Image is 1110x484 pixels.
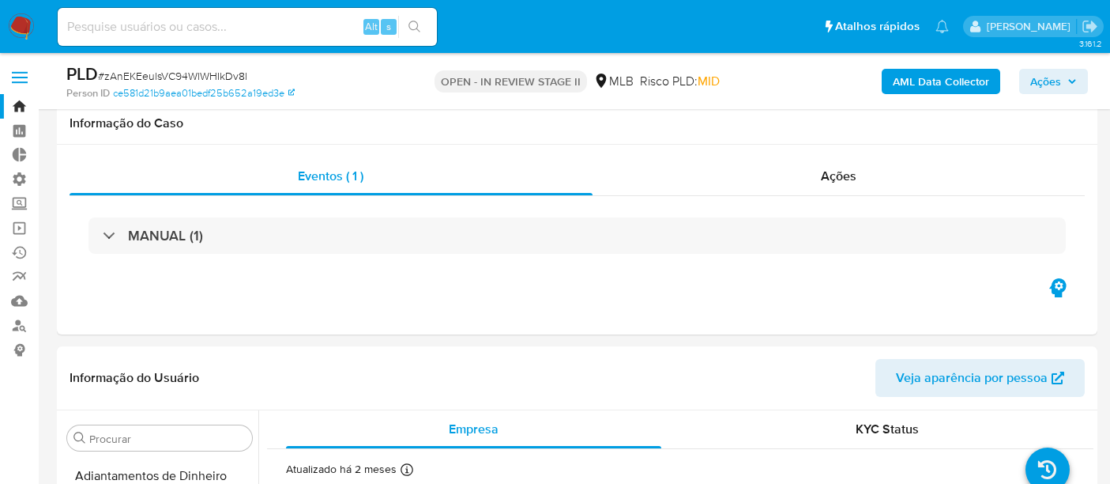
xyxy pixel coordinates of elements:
span: Eventos ( 1 ) [298,167,363,185]
span: Ações [1030,69,1061,94]
a: Sair [1082,18,1098,35]
h3: MANUAL (1) [128,227,203,244]
span: Risco PLD: [640,73,720,90]
a: ce581d21b9aea01bedf25b652a19ed3e [113,86,295,100]
span: Ações [821,167,856,185]
span: MID [698,72,720,90]
input: Procurar [89,432,246,446]
input: Pesquise usuários ou casos... [58,17,437,37]
a: Notificações [935,20,949,33]
h1: Informação do Caso [70,115,1085,131]
span: Veja aparência por pessoa [896,359,1048,397]
p: OPEN - IN REVIEW STAGE II [435,70,587,93]
div: MLB [593,73,634,90]
b: PLD [66,61,98,86]
button: Ações [1019,69,1088,94]
div: MANUAL (1) [88,217,1066,254]
span: Atalhos rápidos [835,18,920,35]
span: KYC Status [856,420,919,438]
span: # zAnEKEeulsVC94WlWHIkDv8l [98,68,247,84]
button: search-icon [398,16,431,38]
span: s [386,19,391,34]
button: Procurar [73,432,86,444]
p: alexandra.macedo@mercadolivre.com [987,19,1076,34]
button: Veja aparência por pessoa [875,359,1085,397]
p: Atualizado há 2 meses [286,462,397,477]
button: AML Data Collector [882,69,1000,94]
span: Empresa [449,420,499,438]
span: Alt [365,19,378,34]
h1: Informação do Usuário [70,370,199,386]
b: AML Data Collector [893,69,989,94]
b: Person ID [66,86,110,100]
